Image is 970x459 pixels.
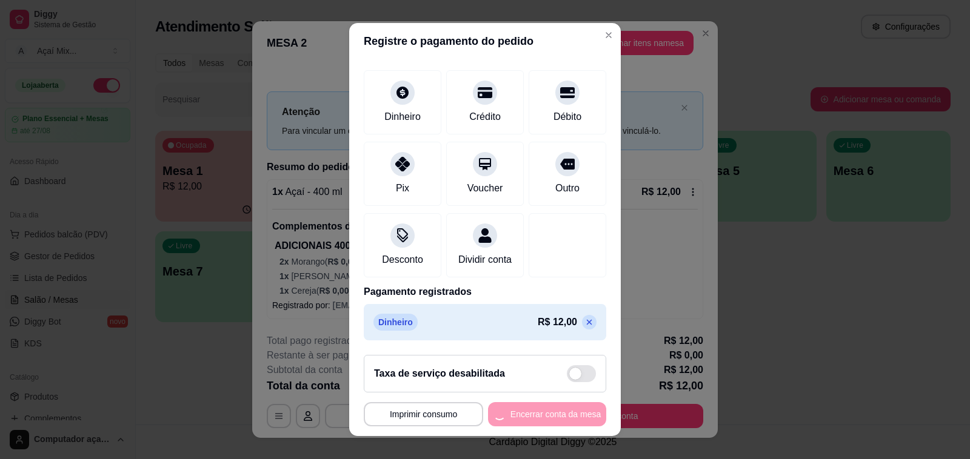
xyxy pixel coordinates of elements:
p: R$ 12,00 [538,315,577,329]
h2: Taxa de serviço desabilitada [374,366,505,381]
div: Outro [555,181,580,196]
div: Débito [554,110,581,124]
div: Dividir conta [458,253,512,267]
button: Imprimir consumo [364,402,483,426]
div: Crédito [469,110,501,124]
div: Desconto [382,253,423,267]
div: Dinheiro [384,110,421,124]
div: Voucher [467,181,503,196]
button: Close [599,25,618,45]
p: Pagamento registrados [364,285,606,299]
div: Pix [396,181,409,196]
header: Registre o pagamento do pedido [349,23,621,59]
p: Dinheiro [373,314,418,331]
